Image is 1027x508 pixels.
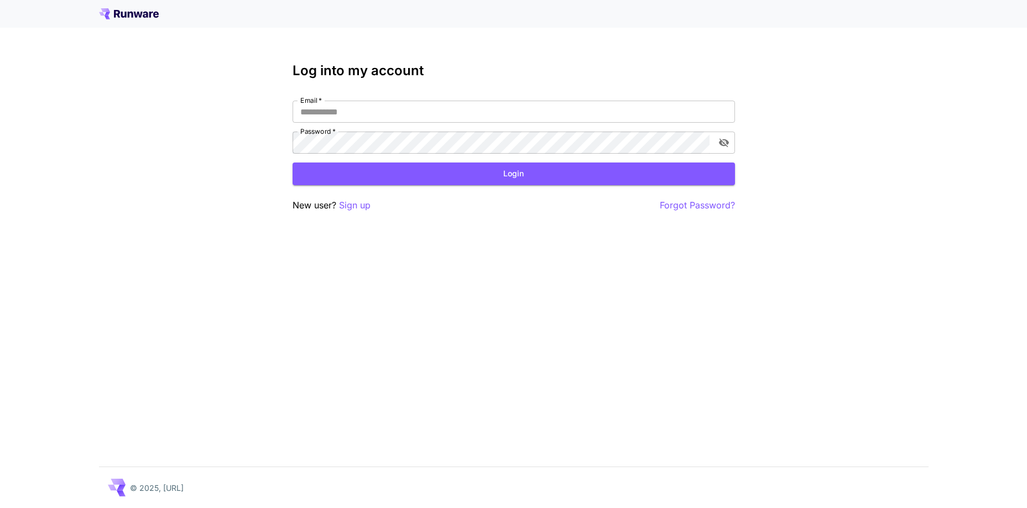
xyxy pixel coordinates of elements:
[339,198,371,212] button: Sign up
[714,133,734,153] button: toggle password visibility
[130,482,184,494] p: © 2025, [URL]
[293,63,735,78] h3: Log into my account
[293,163,735,185] button: Login
[660,198,735,212] button: Forgot Password?
[300,96,322,105] label: Email
[300,127,336,136] label: Password
[293,198,371,212] p: New user?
